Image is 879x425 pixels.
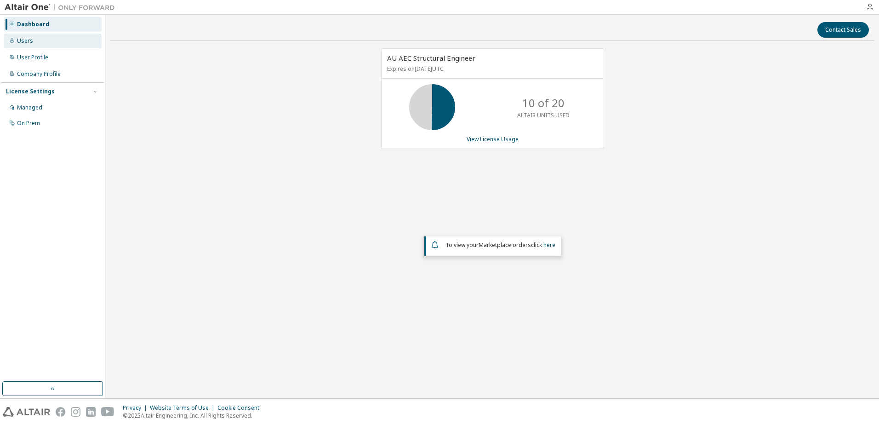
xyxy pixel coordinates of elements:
[3,407,50,417] img: altair_logo.svg
[17,37,33,45] div: Users
[479,241,531,249] em: Marketplace orders
[101,407,114,417] img: youtube.svg
[467,135,519,143] a: View License Usage
[17,120,40,127] div: On Prem
[517,111,570,119] p: ALTAIR UNITS USED
[522,95,565,111] p: 10 of 20
[817,22,869,38] button: Contact Sales
[17,70,61,78] div: Company Profile
[17,21,49,28] div: Dashboard
[6,88,55,95] div: License Settings
[86,407,96,417] img: linkedin.svg
[217,404,265,412] div: Cookie Consent
[387,53,475,63] span: AU AEC Structural Engineer
[123,412,265,419] p: © 2025 Altair Engineering, Inc. All Rights Reserved.
[445,241,555,249] span: To view your click
[56,407,65,417] img: facebook.svg
[5,3,120,12] img: Altair One
[71,407,80,417] img: instagram.svg
[17,54,48,61] div: User Profile
[387,65,596,73] p: Expires on [DATE] UTC
[17,104,42,111] div: Managed
[150,404,217,412] div: Website Terms of Use
[123,404,150,412] div: Privacy
[543,241,555,249] a: here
